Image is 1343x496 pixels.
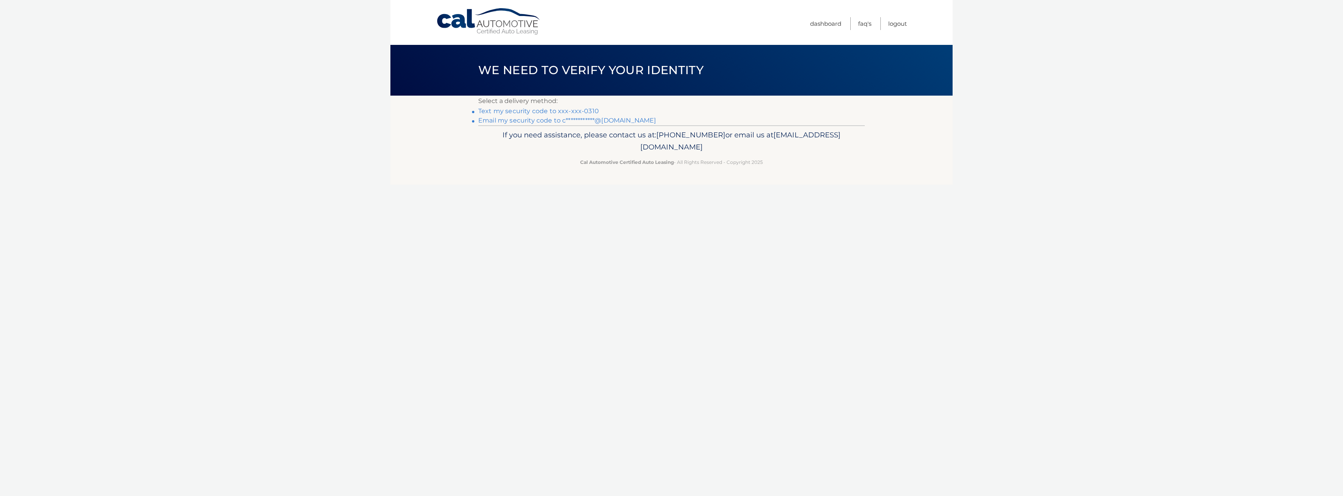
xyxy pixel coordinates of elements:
a: Dashboard [810,17,841,30]
span: We need to verify your identity [478,63,704,77]
span: [PHONE_NUMBER] [656,130,725,139]
strong: Cal Automotive Certified Auto Leasing [580,159,674,165]
a: Text my security code to xxx-xxx-0310 [478,107,599,115]
a: Logout [888,17,907,30]
a: Cal Automotive [436,8,541,36]
a: FAQ's [858,17,871,30]
p: - All Rights Reserved - Copyright 2025 [483,158,860,166]
p: Select a delivery method: [478,96,865,107]
p: If you need assistance, please contact us at: or email us at [483,129,860,154]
